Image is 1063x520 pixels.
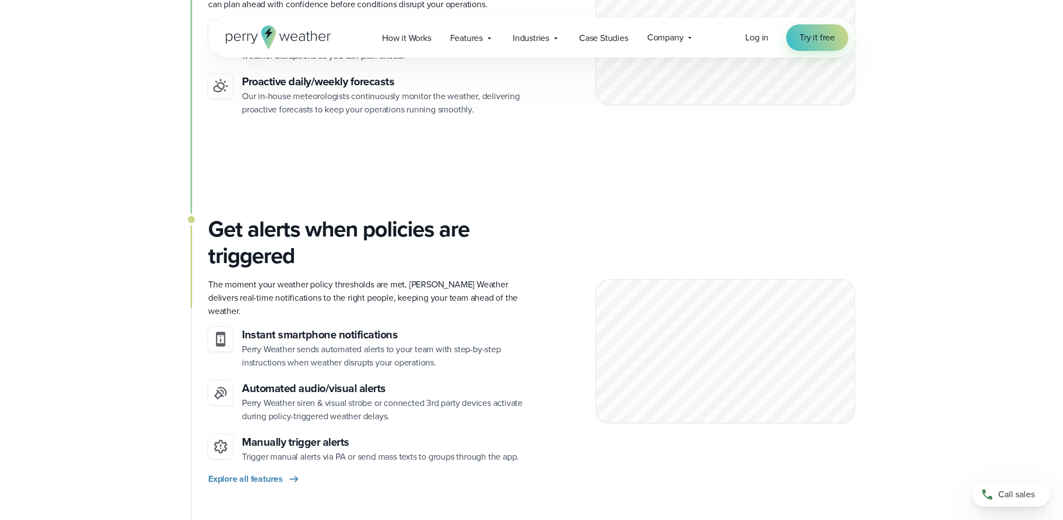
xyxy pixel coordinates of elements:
p: The moment your weather policy thresholds are met, [PERSON_NAME] Weather delivers real-time notif... [208,278,523,318]
p: Perry Weather sends automated alerts to your team with step-by-step instructions when weather dis... [242,343,523,369]
a: Log in [745,31,768,44]
span: Case Studies [579,32,628,45]
span: Call sales [998,488,1035,501]
a: Call sales [972,482,1050,507]
h3: Get alerts when policies are triggered [208,216,523,269]
h3: Manually trigger alerts [242,434,519,450]
span: How it Works [382,32,431,45]
a: Case Studies [570,27,638,49]
a: How it Works [373,27,441,49]
h3: Instant smartphone notifications [242,327,523,343]
h3: Proactive daily/weekly forecasts [242,74,523,90]
span: Features [450,32,483,45]
a: Try it free [786,24,848,51]
span: Trigger manual alerts via PA or send mass texts to groups through the app. [242,450,519,463]
p: Our in-house meteorologists continuously monitor the weather, delivering proactive forecasts to k... [242,90,523,116]
span: Try it free [799,31,835,44]
a: Explore all features [208,472,301,486]
h3: Automated audio/visual alerts [242,380,523,397]
span: Company [647,31,684,44]
span: Explore all features [208,472,283,486]
span: Industries [513,32,549,45]
p: Perry Weather siren & visual strobe or connected 3rd party devices activate during policy-trigger... [242,397,523,423]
